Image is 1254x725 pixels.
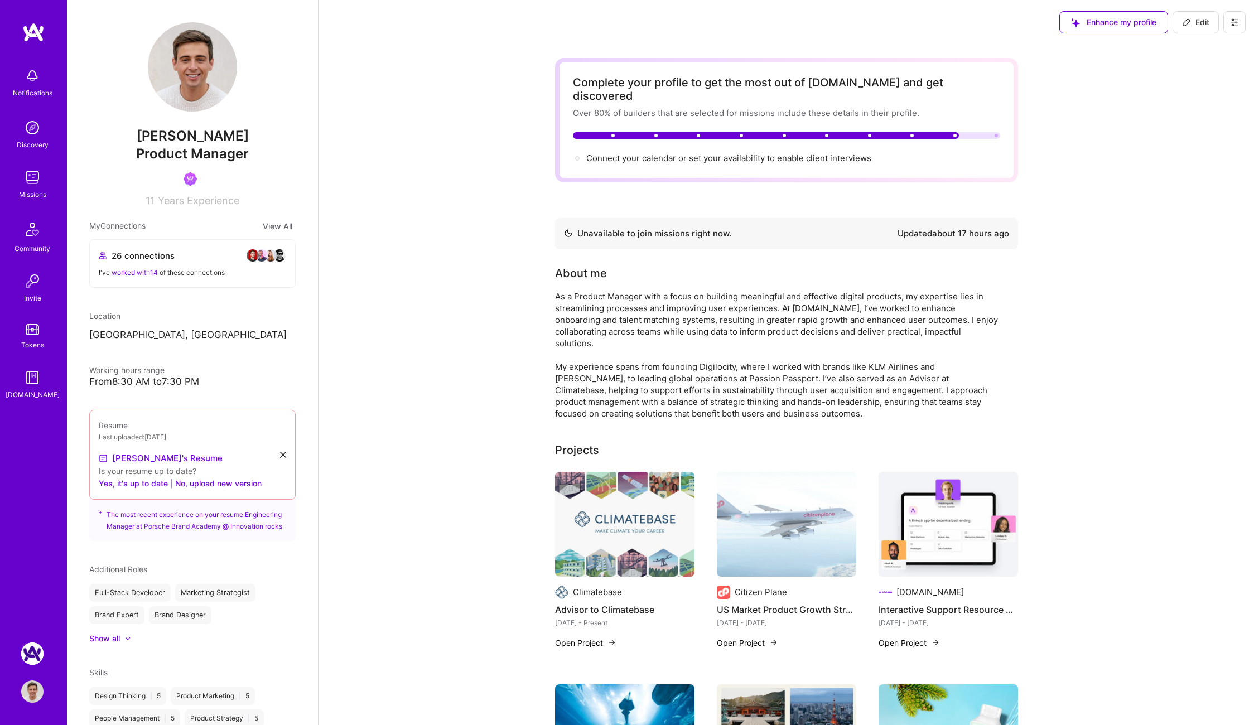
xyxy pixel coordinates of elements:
div: Full-Stack Developer [89,584,171,602]
span: 11 [146,195,155,206]
span: | [239,692,241,700]
img: US Market Product Growth Strategy [717,472,856,577]
div: Updated about 17 hours ago [898,227,1009,240]
div: Invite [24,292,41,304]
button: No, upload new version [175,477,262,490]
div: Notifications [13,87,52,99]
button: Yes, it's up to date [99,477,168,490]
div: Projects [555,442,599,458]
div: Is your resume up to date? [99,465,286,477]
button: Enhance my profile [1059,11,1168,33]
img: User Avatar [148,22,237,112]
span: Resume [99,420,128,430]
div: [DATE] - [DATE] [879,617,1018,629]
a: [PERSON_NAME]'s Resume [99,452,223,465]
img: Company logo [555,586,568,599]
span: Skills [89,668,108,677]
div: Last uploaded: [DATE] [99,431,286,443]
div: Unavailable to join missions right now. [564,227,731,240]
div: [DOMAIN_NAME] [896,586,964,598]
img: Community [19,216,46,243]
div: As a Product Manager with a focus on building meaningful and effective digital products, my exper... [555,291,1001,419]
span: Enhance my profile [1071,17,1156,28]
img: avatar [264,249,277,262]
span: Edit [1182,17,1209,28]
img: avatar [255,249,268,262]
img: Company logo [879,586,892,599]
div: Location [89,310,296,322]
img: logo [22,22,45,42]
img: arrow-right [607,638,616,647]
span: Years Experience [158,195,239,206]
div: Design Thinking 5 [89,687,166,705]
button: View All [259,220,296,233]
img: avatar [273,249,286,262]
div: The most recent experience on your resume: Engineering Manager at Porsche Brand Academy @ Innovat... [89,493,296,541]
img: arrow-right [931,638,940,647]
img: arrow-right [769,638,778,647]
button: Edit [1173,11,1219,33]
div: [DATE] - Present [555,617,694,629]
i: icon SuggestedTeams [98,509,102,516]
div: Tokens [21,339,44,351]
button: Open Project [555,637,616,649]
a: A.Team: Google Calendar Integration Testing [18,642,46,665]
img: A.Team: Google Calendar Integration Testing [21,642,44,665]
span: | [150,692,152,700]
span: My Connections [89,220,146,233]
div: Product Marketing 5 [171,687,255,705]
span: | [164,714,166,723]
div: About me [555,265,607,282]
button: 26 connectionsavataravataravataravatarI've worked with14 of these connections [89,239,296,288]
span: | [248,714,250,723]
div: Show all [89,633,120,644]
span: Product Manager [136,146,249,162]
span: | [170,477,173,489]
div: Brand Expert [89,606,144,624]
h4: Advisor to Climatebase [555,602,694,617]
i: icon SuggestedTeams [1071,18,1080,27]
span: Additional Roles [89,564,147,574]
h4: US Market Product Growth Strategy [717,602,856,617]
a: User Avatar [18,680,46,703]
div: Community [15,243,50,254]
span: 26 connections [112,250,175,262]
p: [GEOGRAPHIC_DATA], [GEOGRAPHIC_DATA] [89,328,296,342]
div: Missions [19,188,46,200]
div: Climatebase [573,586,622,598]
img: Invite [21,270,44,292]
div: [DATE] - [DATE] [717,617,856,629]
img: teamwork [21,166,44,188]
img: Interactive Support Resource — A.Guide [879,472,1018,577]
img: Availability [564,229,573,238]
img: Resume [99,454,108,463]
div: Discovery [17,139,49,151]
i: icon Collaborator [99,252,107,260]
div: I've of these connections [99,267,286,278]
img: discovery [21,117,44,139]
img: Been on Mission [184,172,197,186]
i: icon Close [280,452,286,458]
img: avatar [246,249,259,262]
div: Complete your profile to get the most out of [DOMAIN_NAME] and get discovered [573,76,1000,103]
img: Company logo [717,586,730,599]
img: tokens [26,324,39,335]
img: Advisor to Climatebase [555,472,694,577]
span: [PERSON_NAME] [89,128,296,144]
div: Brand Designer [149,606,211,624]
h4: Interactive Support Resource — [DOMAIN_NAME] [879,602,1018,617]
div: Marketing Strategist [175,584,255,602]
span: Connect your calendar or set your availability to enable client interviews [586,153,871,163]
div: Over 80% of builders that are selected for missions include these details in their profile. [573,107,1000,119]
img: bell [21,65,44,87]
span: worked with 14 [112,268,158,277]
img: User Avatar [21,680,44,703]
div: [DOMAIN_NAME] [6,389,60,400]
span: Working hours range [89,365,165,375]
div: From 8:30 AM to 7:30 PM [89,376,296,388]
img: guide book [21,366,44,389]
button: Open Project [717,637,778,649]
div: Citizen Plane [735,586,787,598]
button: Open Project [879,637,940,649]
